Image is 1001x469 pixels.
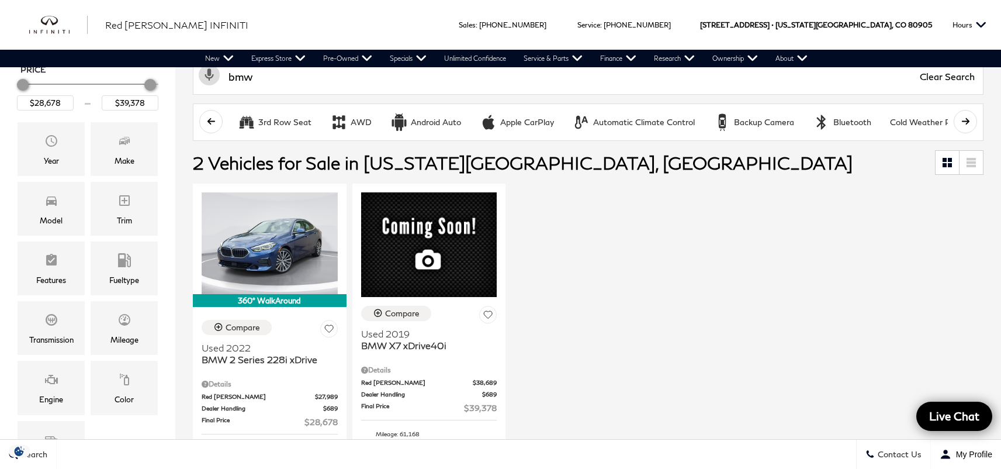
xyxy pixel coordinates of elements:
[29,16,88,35] a: infiniti
[238,113,255,131] div: 3rd Row Seat
[361,390,497,399] a: Dealer Handling $689
[577,20,600,29] span: Service
[18,450,47,460] span: Search
[40,214,63,227] div: Model
[361,365,497,375] div: Pricing Details - BMW X7 xDrive40i
[117,131,131,154] span: Make
[44,191,58,214] span: Model
[384,110,467,135] button: Android AutoAndroid Auto
[593,117,695,127] div: Automatic Climate Control
[202,416,338,428] a: Final Price $28,678
[330,113,348,131] div: AWD
[875,450,922,460] span: Contact Us
[18,242,85,295] div: FeaturesFeatures
[700,20,932,29] a: [STREET_ADDRESS] • [US_STATE][GEOGRAPHIC_DATA], CO 80905
[258,117,311,127] div: 3rd Row Seat
[110,333,138,346] div: Mileage
[600,20,602,29] span: :
[202,320,272,335] button: Compare Vehicle
[102,95,158,111] input: Maximum
[44,250,58,274] span: Features
[833,117,871,127] div: Bluetooth
[361,402,497,414] a: Final Price $39,378
[117,370,131,393] span: Color
[193,294,347,307] div: 360° WalkAround
[320,320,338,342] button: Save Vehicle
[890,117,978,127] div: Cold Weather Package
[304,416,338,428] span: $28,678
[196,50,816,67] nav: Main Navigation
[20,64,155,75] h5: Price
[105,18,248,32] a: Red [PERSON_NAME] INFINITI
[435,50,515,67] a: Unlimited Confidence
[566,110,701,135] button: Automatic Climate ControlAutomatic Climate Control
[199,64,220,85] svg: Click to toggle on voice search
[91,242,158,295] div: FueltypeFueltype
[109,274,139,287] div: Fueltype
[36,274,66,287] div: Features
[314,50,381,67] a: Pre-Owned
[573,113,590,131] div: Automatic Climate Control
[361,340,489,351] span: BMW X7 xDrive40i
[202,404,338,413] a: Dealer Handling $689
[91,122,158,176] div: MakeMake
[767,50,816,67] a: About
[645,50,704,67] a: Research
[480,113,497,131] div: Apple CarPlay
[44,370,58,393] span: Engine
[884,110,984,135] button: Cold Weather Package
[18,122,85,176] div: YearYear
[951,450,992,459] span: My Profile
[17,95,74,111] input: Minimum
[202,416,304,428] span: Final Price
[361,426,497,442] li: Mileage: 61,168
[361,390,483,399] span: Dealer Handling
[202,392,338,401] a: Red [PERSON_NAME] $27,989
[44,430,58,453] span: Bodystyle
[479,306,497,327] button: Save Vehicle
[44,154,59,167] div: Year
[459,20,476,29] span: Sales
[931,440,1001,469] button: Open user profile menu
[515,50,591,67] a: Service & Parts
[115,154,134,167] div: Make
[813,113,830,131] div: Bluetooth
[473,378,497,387] span: $38,689
[18,182,85,236] div: ModelModel
[806,110,878,135] button: BluetoothBluetooth
[361,402,465,414] span: Final Price
[476,20,477,29] span: :
[144,79,156,91] div: Maximum Price
[604,20,671,29] a: [PHONE_NUMBER]
[464,402,497,414] span: $39,378
[91,182,158,236] div: TrimTrim
[196,50,243,67] a: New
[199,110,223,133] button: scroll left
[105,19,248,30] span: Red [PERSON_NAME] INFINITI
[914,59,981,94] span: Clear Search
[231,110,318,135] button: 3rd Row Seat3rd Row Seat
[202,379,338,389] div: Pricing Details - BMW 2 Series 228i xDrive
[500,117,554,127] div: Apple CarPlay
[44,310,58,333] span: Transmission
[29,16,88,35] img: INFINITI
[117,310,131,333] span: Mileage
[923,409,985,423] span: Live Chat
[482,390,497,399] span: $689
[473,110,560,135] button: Apple CarPlayApple CarPlay
[117,250,131,274] span: Fueltype
[202,404,323,413] span: Dealer Handling
[243,50,314,67] a: Express Store
[361,192,497,297] img: 2019 BMW X7 xDrive40i
[381,50,435,67] a: Specials
[361,378,497,387] a: Red [PERSON_NAME] $38,689
[713,113,731,131] div: Backup Camera
[202,192,338,294] img: 2022 BMW 2 Series 228i xDrive
[117,214,132,227] div: Trim
[361,328,497,351] a: Used 2019BMW X7 xDrive40i
[39,393,63,406] div: Engine
[18,301,85,355] div: TransmissionTransmission
[954,110,977,133] button: scroll right
[17,79,29,91] div: Minimum Price
[115,393,134,406] div: Color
